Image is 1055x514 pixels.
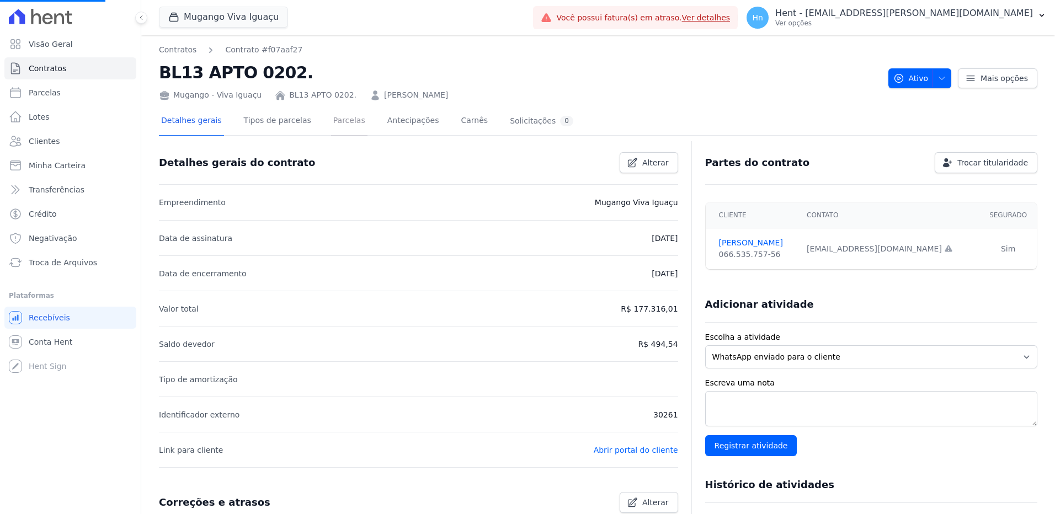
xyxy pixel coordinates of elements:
p: Ver opções [775,19,1033,28]
nav: Breadcrumb [159,44,302,56]
span: Conta Hent [29,336,72,347]
div: 066.535.757-56 [719,249,794,260]
span: Alterar [642,497,669,508]
a: Mais opções [958,68,1037,88]
a: Contratos [4,57,136,79]
a: Visão Geral [4,33,136,55]
span: Mais opções [981,73,1028,84]
div: [EMAIL_ADDRESS][DOMAIN_NAME] [807,243,973,255]
a: Minha Carteira [4,154,136,176]
span: Crédito [29,208,57,219]
nav: Breadcrumb [159,44,880,56]
a: Conta Hent [4,331,136,353]
button: Hn Hent - [EMAIL_ADDRESS][PERSON_NAME][DOMAIN_NAME] Ver opções [738,2,1055,33]
span: Parcelas [29,87,61,98]
td: Sim [979,228,1037,270]
a: Clientes [4,130,136,152]
p: Data de encerramento [159,267,247,280]
span: Visão Geral [29,39,73,50]
label: Escreva uma nota [705,377,1037,389]
a: Contratos [159,44,196,56]
span: Ativo [893,68,929,88]
span: Negativação [29,233,77,244]
p: [DATE] [652,232,678,245]
p: Saldo devedor [159,338,215,351]
a: Transferências [4,179,136,201]
span: Recebíveis [29,312,70,323]
span: Transferências [29,184,84,195]
h2: BL13 APTO 0202. [159,60,880,85]
a: Contrato #f07aaf27 [225,44,302,56]
th: Cliente [706,202,801,228]
p: Empreendimento [159,196,226,209]
button: Ativo [888,68,952,88]
a: Parcelas [331,107,367,136]
span: Clientes [29,136,60,147]
a: Carnês [459,107,490,136]
span: Minha Carteira [29,160,86,171]
a: Recebíveis [4,307,136,329]
a: [PERSON_NAME] [384,89,448,101]
a: [PERSON_NAME] [719,237,794,249]
p: Data de assinatura [159,232,232,245]
a: Alterar [620,152,678,173]
a: Ver detalhes [682,13,731,22]
a: BL13 APTO 0202. [289,89,356,101]
div: Solicitações [510,116,573,126]
p: Identificador externo [159,408,239,421]
p: Hent - [EMAIL_ADDRESS][PERSON_NAME][DOMAIN_NAME] [775,8,1033,19]
p: Tipo de amortização [159,373,238,386]
span: Lotes [29,111,50,122]
p: Link para cliente [159,443,223,457]
p: 30261 [653,408,678,421]
h3: Detalhes gerais do contrato [159,156,315,169]
a: Tipos de parcelas [242,107,313,136]
p: [DATE] [652,267,678,280]
div: Mugango - Viva Iguaçu [159,89,262,101]
th: Contato [800,202,979,228]
a: Solicitações0 [508,107,576,136]
a: Parcelas [4,82,136,104]
a: Troca de Arquivos [4,251,136,274]
a: Alterar [620,492,678,513]
input: Registrar atividade [705,435,797,456]
a: Detalhes gerais [159,107,224,136]
div: Plataformas [9,289,132,302]
p: R$ 494,54 [638,338,678,351]
a: Crédito [4,203,136,225]
a: Negativação [4,227,136,249]
a: Trocar titularidade [935,152,1037,173]
button: Mugango Viva Iguaçu [159,7,288,28]
span: Trocar titularidade [957,157,1028,168]
a: Lotes [4,106,136,128]
p: Valor total [159,302,199,315]
span: Você possui fatura(s) em atraso. [556,12,730,24]
a: Abrir portal do cliente [594,446,678,454]
span: Contratos [29,63,66,74]
label: Escolha a atividade [705,331,1037,343]
p: Mugango Viva Iguaçu [595,196,678,209]
span: Hn [752,14,763,22]
span: Alterar [642,157,669,168]
span: Troca de Arquivos [29,257,97,268]
th: Segurado [979,202,1037,228]
h3: Correções e atrasos [159,496,270,509]
p: R$ 177.316,01 [621,302,678,315]
h3: Partes do contrato [705,156,810,169]
h3: Adicionar atividade [705,298,814,311]
div: 0 [560,116,573,126]
a: Antecipações [385,107,441,136]
h3: Histórico de atividades [705,478,834,491]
